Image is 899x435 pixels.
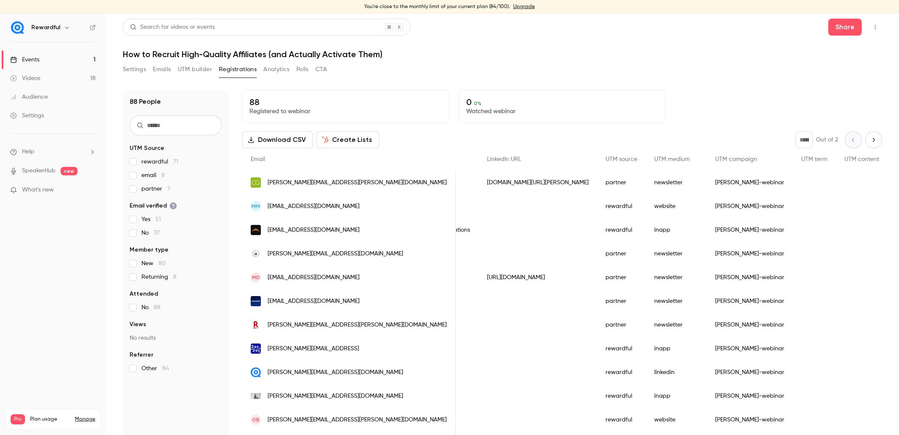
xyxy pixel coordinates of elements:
[130,290,158,298] span: Attended
[715,156,757,162] span: UTM campaign
[597,218,646,242] div: rewardful
[161,172,165,178] span: 8
[268,202,360,211] span: [EMAIL_ADDRESS][DOMAIN_NAME]
[10,55,39,64] div: Events
[251,367,261,377] img: rewardful.com
[130,97,161,107] h1: 88 People
[707,408,793,432] div: [PERSON_NAME]-webinar
[153,63,171,76] button: Emails
[466,107,658,116] p: Watched webinar
[154,230,160,236] span: 37
[597,171,646,194] div: partner
[86,186,96,194] iframe: Noticeable Trigger
[268,368,403,377] span: [PERSON_NAME][EMAIL_ADDRESS][DOMAIN_NAME]
[22,147,34,156] span: Help
[268,297,360,306] span: [EMAIL_ADDRESS][DOMAIN_NAME]
[654,156,690,162] span: UTM medium
[22,186,54,194] span: What's new
[130,144,222,373] section: facet-groups
[251,156,265,162] span: Email
[597,360,646,384] div: rewardful
[707,289,793,313] div: [PERSON_NAME]-webinar
[646,218,707,242] div: inapp
[801,156,827,162] span: UTM term
[268,344,359,353] span: [PERSON_NAME][EMAIL_ADDRESS]
[646,194,707,218] div: website
[646,171,707,194] div: newsletter
[251,393,261,399] img: saraharnoldhall.com
[707,171,793,194] div: [PERSON_NAME]-webinar
[466,97,658,107] p: 0
[10,111,44,120] div: Settings
[178,63,212,76] button: UTM builder
[251,225,261,235] img: orders.co
[249,97,442,107] p: 88
[263,63,290,76] button: Analytics
[296,63,309,76] button: Polls
[123,49,882,59] h1: How to Recruit High-Quality Affiliates (and Actually Activate Them)
[597,313,646,337] div: partner
[646,337,707,360] div: inapp
[10,74,40,83] div: Videos
[597,384,646,408] div: rewardful
[11,21,24,34] img: Rewardful
[219,63,257,76] button: Registrations
[251,177,261,188] img: clickandgrow.com
[646,408,707,432] div: website
[646,289,707,313] div: newsletter
[130,246,169,254] span: Member type
[597,194,646,218] div: rewardful
[865,131,882,148] button: Next page
[252,274,260,281] span: MD
[844,156,879,162] span: UTM content
[707,337,793,360] div: [PERSON_NAME]-webinar
[173,159,178,165] span: 71
[130,351,153,359] span: Referrer
[513,3,535,10] a: Upgrade
[251,249,261,259] img: attorneyvalet.com
[707,384,793,408] div: [PERSON_NAME]-webinar
[251,296,261,306] img: nextbase.com
[130,320,146,329] span: Views
[487,156,521,162] span: LinkedIn URL
[707,360,793,384] div: [PERSON_NAME]-webinar
[268,273,360,282] span: [EMAIL_ADDRESS][DOMAIN_NAME]
[479,266,597,289] div: [URL][DOMAIN_NAME]
[597,266,646,289] div: partner
[816,136,838,144] p: Out of 2
[141,273,177,281] span: Returning
[141,215,161,224] span: Yes
[707,266,793,289] div: [PERSON_NAME]-webinar
[597,408,646,432] div: rewardful
[707,313,793,337] div: [PERSON_NAME]-webinar
[268,226,360,235] span: [EMAIL_ADDRESS][DOMAIN_NAME]
[316,131,379,148] button: Create Lists
[249,107,442,116] p: Registered to webinar
[707,194,793,218] div: [PERSON_NAME]-webinar
[167,186,170,192] span: 7
[707,218,793,242] div: [PERSON_NAME]-webinar
[606,156,637,162] span: UTM source
[646,360,707,384] div: linkedin
[130,202,177,210] span: Email verified
[474,100,481,106] span: 0 %
[646,266,707,289] div: newsletter
[141,303,160,312] span: No
[173,274,177,280] span: 8
[646,242,707,266] div: newsletter
[141,171,165,180] span: email
[123,63,146,76] button: Settings
[61,167,77,175] span: new
[141,185,170,193] span: partner
[10,93,48,101] div: Audience
[141,158,178,166] span: rewardful
[268,392,403,401] span: [PERSON_NAME][EMAIL_ADDRESS][DOMAIN_NAME]
[268,321,447,330] span: [PERSON_NAME][EMAIL_ADDRESS][PERSON_NAME][DOMAIN_NAME]
[154,305,160,310] span: 88
[130,144,164,152] span: UTM Source
[268,249,403,258] span: [PERSON_NAME][EMAIL_ADDRESS][DOMAIN_NAME]
[268,416,447,424] span: [PERSON_NAME][EMAIL_ADDRESS][PERSON_NAME][DOMAIN_NAME]
[251,320,261,330] img: rakuten.com
[707,242,793,266] div: [PERSON_NAME]-webinar
[828,19,862,36] button: Share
